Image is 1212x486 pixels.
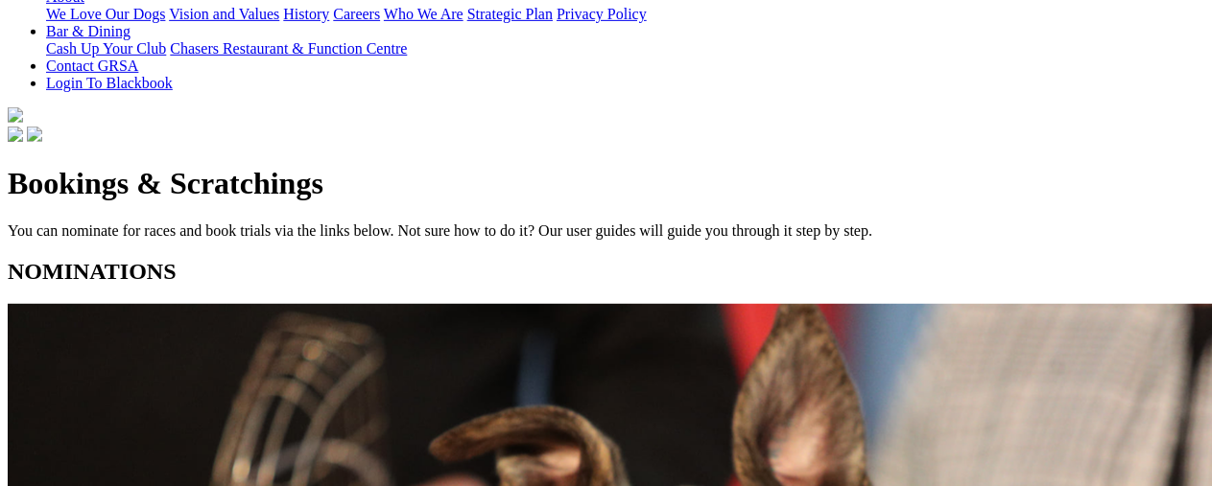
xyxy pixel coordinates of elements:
[46,23,131,39] a: Bar & Dining
[46,40,1204,58] div: Bar & Dining
[557,6,647,22] a: Privacy Policy
[169,6,279,22] a: Vision and Values
[333,6,380,22] a: Careers
[8,166,1204,201] h1: Bookings & Scratchings
[27,127,42,142] img: twitter.svg
[46,58,138,74] a: Contact GRSA
[8,127,23,142] img: facebook.svg
[46,75,173,91] a: Login To Blackbook
[467,6,553,22] a: Strategic Plan
[46,40,166,57] a: Cash Up Your Club
[8,107,23,123] img: logo-grsa-white.png
[384,6,463,22] a: Who We Are
[283,6,329,22] a: History
[8,222,1204,240] p: You can nominate for races and book trials via the links below. Not sure how to do it? Our user g...
[8,259,1204,285] h2: NOMINATIONS
[46,6,165,22] a: We Love Our Dogs
[170,40,407,57] a: Chasers Restaurant & Function Centre
[46,6,1204,23] div: About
